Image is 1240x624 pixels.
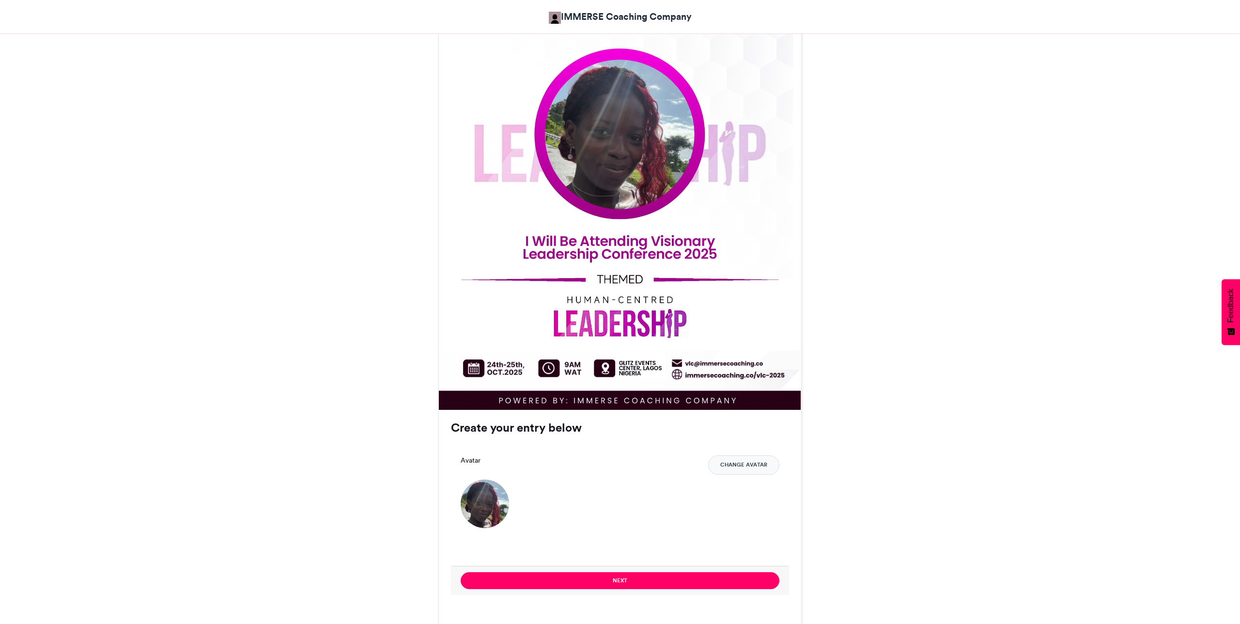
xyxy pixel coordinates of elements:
button: Feedback - Show survey [1222,279,1240,345]
img: IMMERSE Coaching Company [549,12,561,24]
label: Avatar [461,455,480,466]
a: IMMERSE Coaching Company [549,10,692,24]
img: 1759335692.764-b2dcae4267c1926e4edbba7f5065fdc4d8f11412.png [545,60,695,209]
h3: Create your entry below [451,422,789,434]
button: Change Avatar [708,455,779,475]
button: Next [461,572,779,589]
span: Feedback [1226,289,1235,323]
img: 1759335692.764-b2dcae4267c1926e4edbba7f5065fdc4d8f11412.png [461,480,509,528]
